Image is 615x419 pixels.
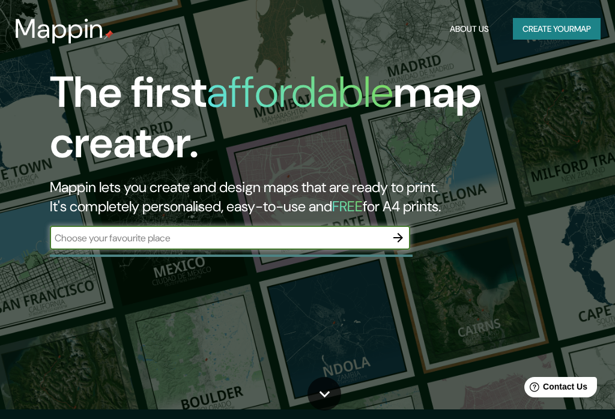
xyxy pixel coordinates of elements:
[508,372,602,406] iframe: Help widget launcher
[14,13,104,44] h3: Mappin
[332,197,363,216] h5: FREE
[50,178,542,216] h2: Mappin lets you create and design maps that are ready to print. It's completely personalised, eas...
[50,231,386,245] input: Choose your favourite place
[207,64,393,120] h1: affordable
[104,30,114,40] img: mappin-pin
[445,18,494,40] button: About Us
[513,18,601,40] button: Create yourmap
[50,67,542,178] h1: The first map creator.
